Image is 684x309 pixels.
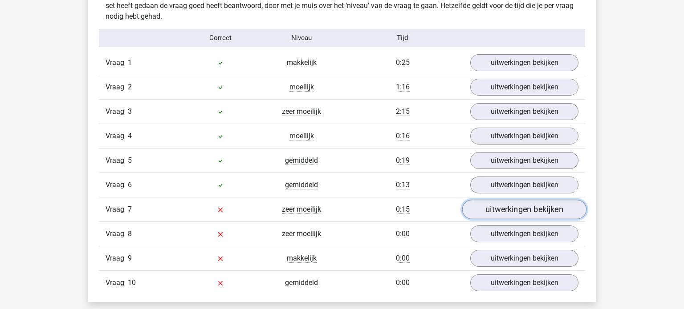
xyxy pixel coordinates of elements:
[289,132,314,140] span: moeilijk
[106,204,128,215] span: Vraag
[285,278,318,287] span: gemiddeld
[106,229,128,239] span: Vraag
[106,131,128,141] span: Vraag
[396,205,410,214] span: 0:15
[282,205,321,214] span: zeer moeilijk
[396,278,410,287] span: 0:00
[470,177,578,193] a: uitwerkingen bekijken
[470,79,578,96] a: uitwerkingen bekijken
[128,278,136,287] span: 10
[106,253,128,264] span: Vraag
[128,205,132,213] span: 7
[285,181,318,189] span: gemiddeld
[106,106,128,117] span: Vraag
[396,156,410,165] span: 0:19
[180,33,261,43] div: Correct
[462,200,586,219] a: uitwerkingen bekijken
[289,83,314,92] span: moeilijk
[106,57,128,68] span: Vraag
[128,229,132,238] span: 8
[106,277,128,288] span: Vraag
[396,107,410,116] span: 2:15
[396,58,410,67] span: 0:25
[128,156,132,165] span: 5
[470,152,578,169] a: uitwerkingen bekijken
[470,225,578,242] a: uitwerkingen bekijken
[396,181,410,189] span: 0:13
[261,33,342,43] div: Niveau
[470,274,578,291] a: uitwerkingen bekijken
[282,229,321,238] span: zeer moeilijk
[470,54,578,71] a: uitwerkingen bekijken
[342,33,464,43] div: Tijd
[470,128,578,144] a: uitwerkingen bekijken
[128,132,132,140] span: 4
[106,180,128,190] span: Vraag
[396,254,410,263] span: 0:00
[396,229,410,238] span: 0:00
[287,58,317,67] span: makkelijk
[106,82,128,92] span: Vraag
[285,156,318,165] span: gemiddeld
[128,254,132,262] span: 9
[106,155,128,166] span: Vraag
[470,103,578,120] a: uitwerkingen bekijken
[287,254,317,263] span: makkelijk
[470,250,578,267] a: uitwerkingen bekijken
[128,107,132,116] span: 3
[128,83,132,91] span: 2
[128,181,132,189] span: 6
[282,107,321,116] span: zeer moeilijk
[128,58,132,67] span: 1
[396,132,410,140] span: 0:16
[396,83,410,92] span: 1:16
